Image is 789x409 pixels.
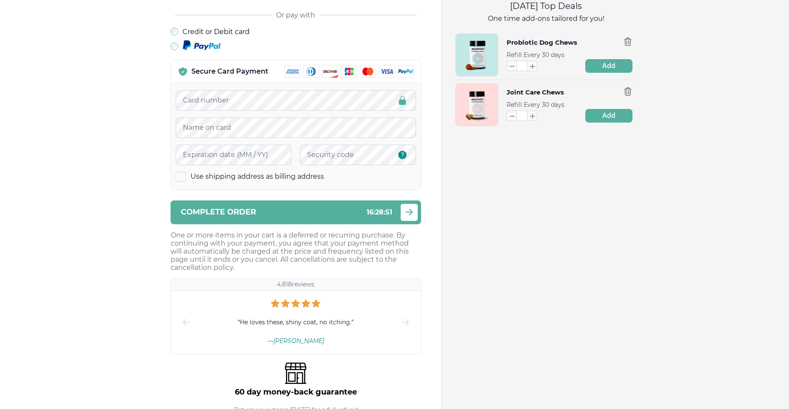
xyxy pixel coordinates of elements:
[181,208,256,216] span: Complete order
[400,291,410,354] button: next-slide
[181,291,191,354] button: prev-slide
[507,51,564,59] span: Refill Every 30 days
[268,337,324,345] span: — [PERSON_NAME]
[367,208,392,216] span: 16 : 28 : 51
[182,28,250,36] label: Credit or Debit card
[235,387,357,397] h1: 60 day money-back guarantee
[191,67,268,76] p: Secure Card Payment
[456,84,498,126] img: Joint Care Chews
[171,231,421,272] p: One or more items in your cart is a deferred or recurring purchase. By continuing with your payme...
[585,59,632,73] button: Add
[238,317,353,327] span: “ He loves these, shiny coat, no itching. ”
[507,101,564,109] span: Refill Every 30 days
[277,280,314,289] p: 4,818 reviews
[182,40,221,51] img: Paypal
[456,34,498,76] img: Probiotic Dog Chews
[507,87,564,98] button: Joint Care Chews
[585,109,632,123] button: Add
[285,65,414,78] img: payment methods
[191,172,324,181] label: Use shipping address as billing address
[171,200,421,224] button: Complete order16:28:51
[456,14,637,23] p: One time add-ons tailored for you!
[507,37,577,48] button: Probiotic Dog Chews
[276,11,315,19] span: Or pay with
